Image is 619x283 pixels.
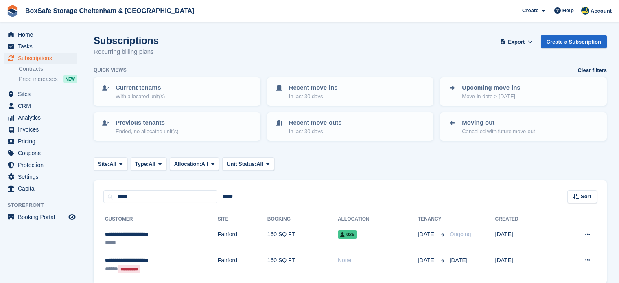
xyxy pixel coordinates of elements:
[18,100,67,112] span: CRM
[103,213,218,226] th: Customer
[18,88,67,100] span: Sites
[4,136,77,147] a: menu
[22,4,197,18] a: BoxSafe Storage Cheltenham & [GEOGRAPHIC_DATA]
[462,127,535,136] p: Cancelled with future move-out
[289,118,342,127] p: Recent move-outs
[268,78,433,105] a: Recent move-ins In last 30 days
[495,252,554,277] td: [DATE]
[591,7,612,15] span: Account
[4,211,77,223] a: menu
[109,160,116,168] span: All
[268,113,433,140] a: Recent move-outs In last 30 days
[222,157,274,171] button: Unit Status: All
[94,157,127,171] button: Site: All
[18,159,67,171] span: Protection
[462,118,535,127] p: Moving out
[94,35,159,46] h1: Subscriptions
[18,53,67,64] span: Subscriptions
[450,231,471,237] span: Ongoing
[441,113,606,140] a: Moving out Cancelled with future move-out
[218,213,267,226] th: Site
[135,160,149,168] span: Type:
[577,66,607,75] a: Clear filters
[338,230,357,239] span: 025
[19,75,58,83] span: Price increases
[7,5,19,17] img: stora-icon-8386f47178a22dfd0bd8f6a31ec36ba5ce8667c1dd55bd0f319d3a0aa187defe.svg
[18,136,67,147] span: Pricing
[131,157,166,171] button: Type: All
[522,7,538,15] span: Create
[7,201,81,209] span: Storefront
[4,171,77,182] a: menu
[4,88,77,100] a: menu
[218,226,267,252] td: Fairford
[495,226,554,252] td: [DATE]
[4,29,77,40] a: menu
[98,160,109,168] span: Site:
[4,124,77,135] a: menu
[4,100,77,112] a: menu
[289,83,338,92] p: Recent move-ins
[581,193,591,201] span: Sort
[116,127,179,136] p: Ended, no allocated unit(s)
[4,112,77,123] a: menu
[18,171,67,182] span: Settings
[462,83,520,92] p: Upcoming move-ins
[267,213,338,226] th: Booking
[18,29,67,40] span: Home
[201,160,208,168] span: All
[18,147,67,159] span: Coupons
[418,256,437,265] span: [DATE]
[4,183,77,194] a: menu
[18,183,67,194] span: Capital
[581,7,589,15] img: Kim Virabi
[4,147,77,159] a: menu
[67,212,77,222] a: Preview store
[267,252,338,277] td: 160 SQ FT
[499,35,534,48] button: Export
[541,35,607,48] a: Create a Subscription
[289,127,342,136] p: In last 30 days
[338,213,418,226] th: Allocation
[418,230,437,239] span: [DATE]
[18,41,67,52] span: Tasks
[94,47,159,57] p: Recurring billing plans
[450,257,468,263] span: [DATE]
[116,118,179,127] p: Previous tenants
[462,92,520,101] p: Move-in date > [DATE]
[19,75,77,83] a: Price increases NEW
[562,7,574,15] span: Help
[418,213,446,226] th: Tenancy
[227,160,256,168] span: Unit Status:
[149,160,155,168] span: All
[218,252,267,277] td: Fairford
[4,159,77,171] a: menu
[170,157,219,171] button: Allocation: All
[18,112,67,123] span: Analytics
[508,38,525,46] span: Export
[94,113,260,140] a: Previous tenants Ended, no allocated unit(s)
[4,41,77,52] a: menu
[338,256,418,265] div: None
[495,213,554,226] th: Created
[4,53,77,64] a: menu
[18,124,67,135] span: Invoices
[267,226,338,252] td: 160 SQ FT
[289,92,338,101] p: In last 30 days
[94,78,260,105] a: Current tenants With allocated unit(s)
[94,66,127,74] h6: Quick views
[116,83,165,92] p: Current tenants
[63,75,77,83] div: NEW
[441,78,606,105] a: Upcoming move-ins Move-in date > [DATE]
[19,65,77,73] a: Contracts
[18,211,67,223] span: Booking Portal
[116,92,165,101] p: With allocated unit(s)
[256,160,263,168] span: All
[174,160,201,168] span: Allocation:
